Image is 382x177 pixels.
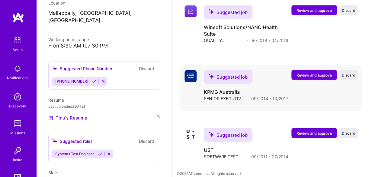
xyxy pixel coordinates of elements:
[185,70,197,82] img: Company logo
[248,95,249,102] span: ·
[48,116,53,120] img: Resume
[11,34,24,47] img: setup
[48,97,64,103] span: Resume
[297,131,332,136] span: Review and approve
[339,128,358,138] button: Discard
[204,70,252,84] div: Suggested job
[107,152,111,156] i: Reject
[48,170,58,175] span: Skills
[137,138,156,145] button: Discard
[204,95,245,102] span: SENIOR EXECUTIVE AND TEAM LEAD
[248,153,249,160] span: ·
[11,91,24,103] img: discovery
[55,152,94,156] span: Systems Test Engineer
[48,43,160,49] div: From 8:30 AM to 7:30 PM
[137,65,156,72] button: Discard
[209,74,214,79] i: icon SuggestedTeams
[48,103,160,110] div: Last uploaded: [DATE]
[204,37,244,44] span: QUALITY ASSURANCE LEAD
[204,128,252,142] div: Suggested job
[11,145,24,157] img: Invite
[204,89,288,95] h4: KPMG Australia
[92,79,97,84] i: Accept
[339,70,358,80] button: Discard
[55,79,88,84] span: [PHONE_NUMBER]
[157,114,160,118] i: icon Close
[185,128,197,140] img: Company logo
[11,118,24,130] img: teamwork
[209,132,214,137] i: icon SuggestedTeams
[52,138,93,144] div: Suggested roles
[7,75,28,81] div: Notifications
[10,130,25,136] div: Missions
[48,114,87,122] a: Tinu's Resume
[250,37,288,44] span: 06/2018 - 04/2019
[247,37,248,44] span: ·
[48,10,160,24] p: Mallappally, [GEOGRAPHIC_DATA], [GEOGRAPHIC_DATA]
[291,70,337,80] button: Review and approve
[297,8,332,13] span: Review and approve
[209,9,214,15] i: icon SuggestedTeams
[101,79,105,84] i: Reject
[342,8,355,13] span: Discard
[291,5,337,15] button: Review and approve
[297,73,332,78] span: Review and approve
[13,157,22,163] div: Invite
[11,63,24,75] img: bell
[52,65,112,72] div: Suggested Phone Number
[204,5,252,19] div: Suggested job
[204,153,245,160] span: SOFTWARE TEST ENGINEER
[204,147,288,153] h4: UST
[13,47,23,53] div: Setup
[52,139,57,144] i: icon SuggestedTeams
[52,66,57,71] i: icon SuggestedTeams
[9,103,26,109] div: Discovery
[12,12,24,23] img: logo
[339,5,358,15] button: Discard
[48,37,89,42] span: Working hours range
[291,128,337,138] button: Review and approve
[251,95,288,102] span: 09/2014 - 10/2017
[185,5,197,18] img: Company logo
[98,152,102,156] i: Accept
[251,153,288,160] span: 09/2011 - 07/2014
[204,24,288,37] h4: Winsoft Solutions/NANO Health Suite
[342,131,355,136] span: Discard
[342,73,355,78] span: Discard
